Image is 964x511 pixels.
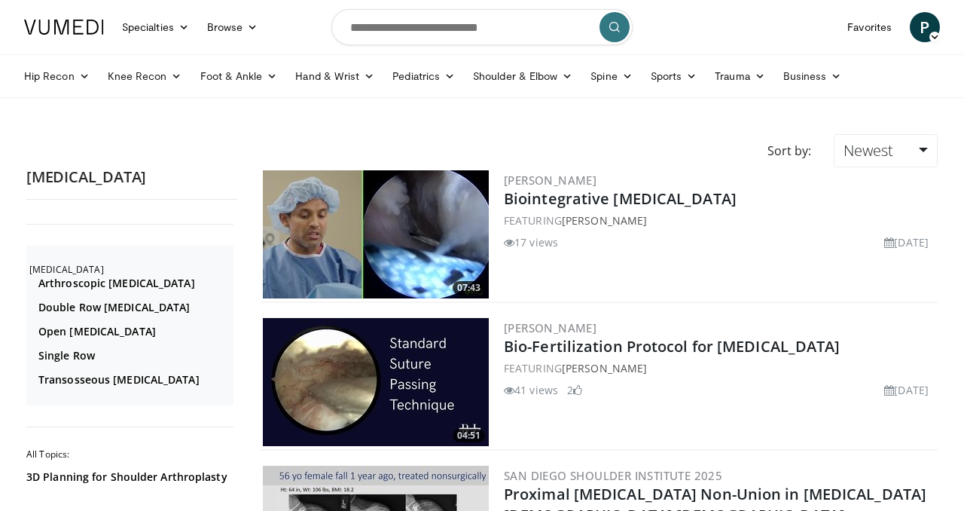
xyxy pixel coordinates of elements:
a: Favorites [838,12,901,42]
a: [PERSON_NAME] [562,361,647,375]
a: Bio-Fertilization Protocol for [MEDICAL_DATA] [504,336,840,356]
a: P [910,12,940,42]
div: Sort by: [756,134,822,167]
div: FEATURING [504,360,935,376]
li: [DATE] [884,234,929,250]
h2: [MEDICAL_DATA] [29,264,233,276]
span: Newest [843,140,893,161]
a: 04:51 [263,318,489,446]
a: Open [MEDICAL_DATA] [38,324,230,339]
a: Business [774,61,851,91]
a: [PERSON_NAME] [504,173,596,188]
div: FEATURING [504,213,935,228]
li: [DATE] [884,382,929,398]
a: Sports [642,61,706,91]
span: 07:43 [453,281,485,295]
a: Shoulder & Elbow [464,61,581,91]
img: 5ee3f67d-3232-4990-984b-6f629959669a.300x170_q85_crop-smart_upscale.jpg [263,318,489,446]
a: San Diego Shoulder Institute 2025 [504,468,722,483]
a: Single Row [38,348,230,363]
a: Hip Recon [15,61,99,91]
img: 3fbd5ba4-9555-46dd-8132-c1644086e4f5.300x170_q85_crop-smart_upscale.jpg [263,170,489,298]
a: Knee Recon [99,61,191,91]
a: Double Row [MEDICAL_DATA] [38,300,230,315]
a: Transosseous [MEDICAL_DATA] [38,372,230,387]
a: Spine [581,61,641,91]
h2: All Topics: [26,448,233,461]
a: Specialties [113,12,198,42]
a: Biointegrative [MEDICAL_DATA] [504,188,737,209]
img: VuMedi Logo [24,20,104,35]
a: [PERSON_NAME] [504,320,596,335]
a: Newest [834,134,938,167]
span: 04:51 [453,429,485,442]
a: 07:43 [263,170,489,298]
input: Search topics, interventions [331,9,633,45]
a: Arthroscopic [MEDICAL_DATA] [38,276,230,291]
a: Trauma [706,61,774,91]
li: 17 views [504,234,558,250]
a: 3D Printing - Shoulder [26,494,230,509]
li: 2 [567,382,582,398]
li: 41 views [504,382,558,398]
a: [PERSON_NAME] [562,213,647,228]
a: Foot & Ankle [191,61,287,91]
a: 3D Planning for Shoulder Arthroplasty [26,470,230,485]
a: Browse [198,12,267,42]
a: Hand & Wrist [286,61,383,91]
h2: [MEDICAL_DATA] [26,167,237,187]
a: Pediatrics [383,61,464,91]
